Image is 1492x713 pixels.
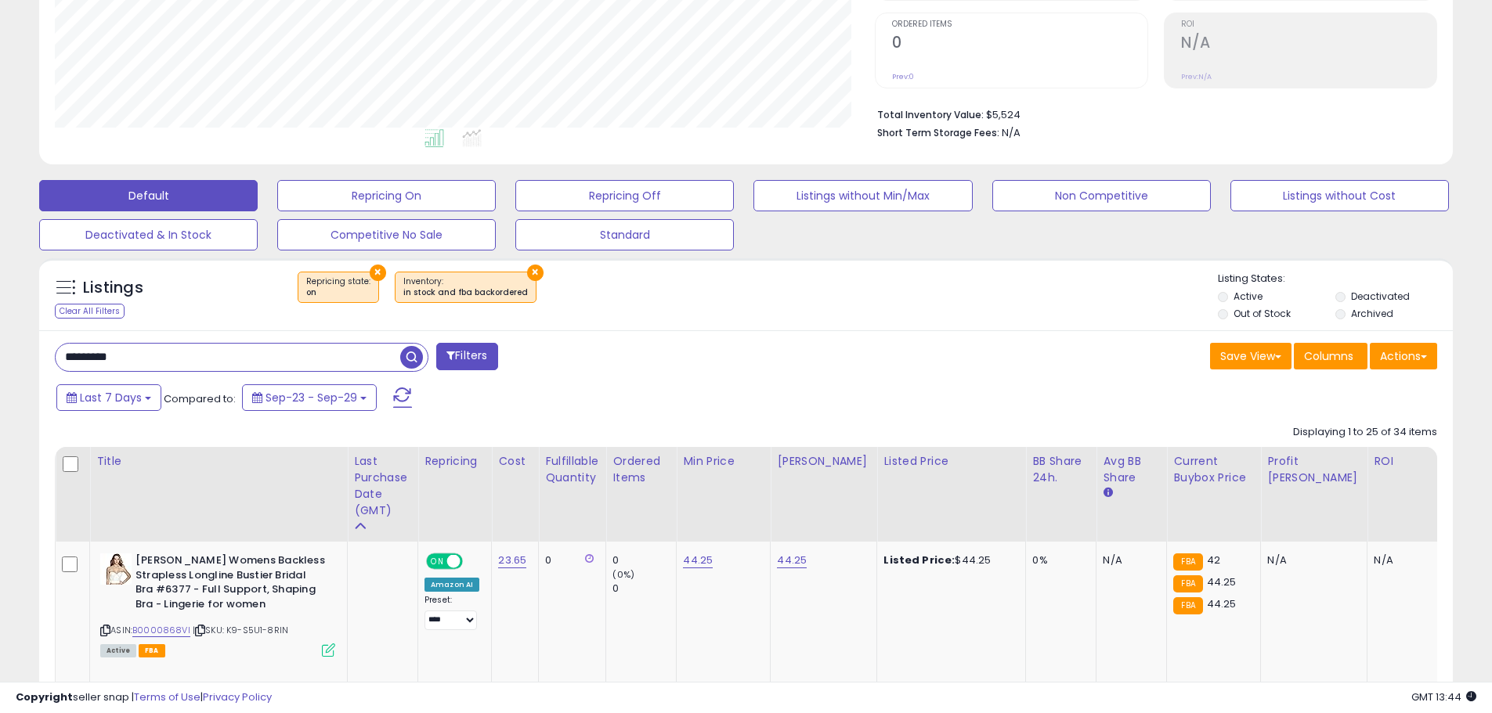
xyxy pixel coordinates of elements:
[16,690,272,705] div: seller snap | |
[1351,290,1410,303] label: Deactivated
[354,453,411,519] div: Last Purchase Date (GMT)
[1351,307,1393,320] label: Archived
[424,453,485,470] div: Repricing
[403,287,528,298] div: in stock and fba backordered
[1207,596,1237,611] span: 44.25
[83,277,143,299] h5: Listings
[1032,553,1084,567] div: 0%
[1181,20,1436,29] span: ROI
[96,453,341,470] div: Title
[612,553,676,567] div: 0
[1230,180,1449,211] button: Listings without Cost
[1173,597,1202,614] small: FBA
[203,690,272,704] a: Privacy Policy
[1181,34,1436,55] h2: N/A
[306,275,370,299] span: Repricing state :
[193,624,288,636] span: | SKU: K9-S5U1-8RIN
[461,555,486,568] span: OFF
[883,453,1019,470] div: Listed Price
[545,553,594,567] div: 0
[139,644,165,657] span: FBA
[428,555,447,568] span: ON
[683,453,764,470] div: Min Price
[1002,125,1021,140] span: N/A
[135,553,326,615] b: [PERSON_NAME] Womens Backless Strapless Longline Bustier Bridal Bra #6377 - Full Support, Shaping...
[1374,453,1431,470] div: ROI
[80,390,142,405] span: Last 7 Days
[132,624,190,637] a: B0000868VI
[1293,425,1437,440] div: Displaying 1 to 25 of 34 items
[1267,553,1355,567] div: N/A
[56,384,161,411] button: Last 7 Days
[1173,553,1202,571] small: FBA
[277,219,496,250] button: Competitive No Sale
[612,582,676,596] div: 0
[753,180,972,211] button: Listings without Min/Max
[1207,574,1237,589] span: 44.25
[403,275,528,299] span: Inventory :
[1103,553,1154,567] div: N/A
[1103,453,1160,486] div: Avg BB Share
[424,595,479,630] div: Preset:
[683,553,713,568] a: 44.25
[436,343,497,370] button: Filters
[424,578,479,592] div: Amazon AI
[266,390,357,405] span: Sep-23 - Sep-29
[100,553,132,585] img: 418H1n+2UKL._SL40_.jpg
[877,104,1425,123] li: $5,524
[892,20,1147,29] span: Ordered Items
[1267,453,1360,486] div: Profit [PERSON_NAME]
[498,453,532,470] div: Cost
[164,391,236,406] span: Compared to:
[370,265,386,281] button: ×
[55,304,125,319] div: Clear All Filters
[1374,553,1425,567] div: N/A
[1181,72,1212,81] small: Prev: N/A
[16,690,73,704] strong: Copyright
[892,72,914,81] small: Prev: 0
[100,553,335,655] div: ASIN:
[877,108,984,121] b: Total Inventory Value:
[498,553,526,568] a: 23.65
[777,553,807,568] a: 44.25
[1218,272,1453,286] p: Listing States:
[545,453,599,486] div: Fulfillable Quantity
[1173,575,1202,592] small: FBA
[242,384,377,411] button: Sep-23 - Sep-29
[39,180,258,211] button: Default
[527,265,544,281] button: ×
[1173,453,1254,486] div: Current Buybox Price
[1294,343,1367,369] button: Columns
[277,180,496,211] button: Repricing On
[612,568,634,581] small: (0%)
[515,219,734,250] button: Standard
[1103,486,1112,500] small: Avg BB Share.
[777,453,870,470] div: [PERSON_NAME]
[515,180,734,211] button: Repricing Off
[134,690,200,704] a: Terms of Use
[1234,290,1263,303] label: Active
[39,219,258,250] button: Deactivated & In Stock
[100,644,136,657] span: All listings currently available for purchase on Amazon
[877,126,999,139] b: Short Term Storage Fees:
[1304,348,1353,364] span: Columns
[1411,690,1476,704] span: 2025-10-10 13:44 GMT
[1032,453,1089,486] div: BB Share 24h.
[883,553,955,567] b: Listed Price:
[1234,307,1291,320] label: Out of Stock
[612,453,670,486] div: Ordered Items
[1370,343,1437,369] button: Actions
[306,287,370,298] div: on
[883,553,1013,567] div: $44.25
[1210,343,1292,369] button: Save View
[1207,553,1220,567] span: 42
[892,34,1147,55] h2: 0
[992,180,1211,211] button: Non Competitive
